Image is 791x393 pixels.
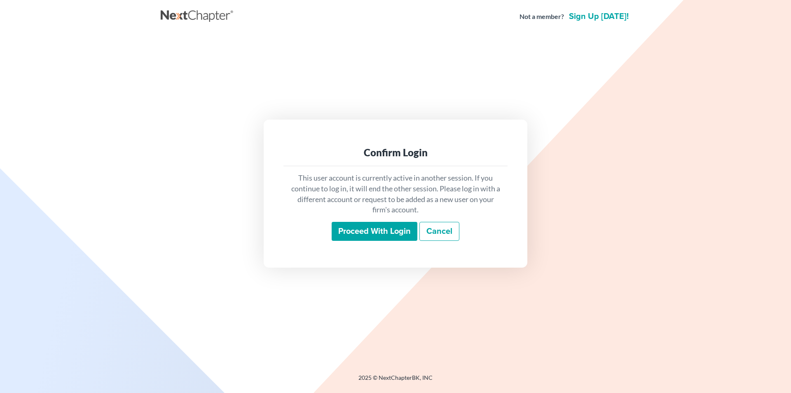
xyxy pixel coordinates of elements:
div: Confirm Login [290,146,501,159]
div: 2025 © NextChapterBK, INC [161,374,630,388]
a: Cancel [419,222,459,241]
a: Sign up [DATE]! [567,12,630,21]
strong: Not a member? [520,12,564,21]
input: Proceed with login [332,222,417,241]
p: This user account is currently active in another session. If you continue to log in, it will end ... [290,173,501,215]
